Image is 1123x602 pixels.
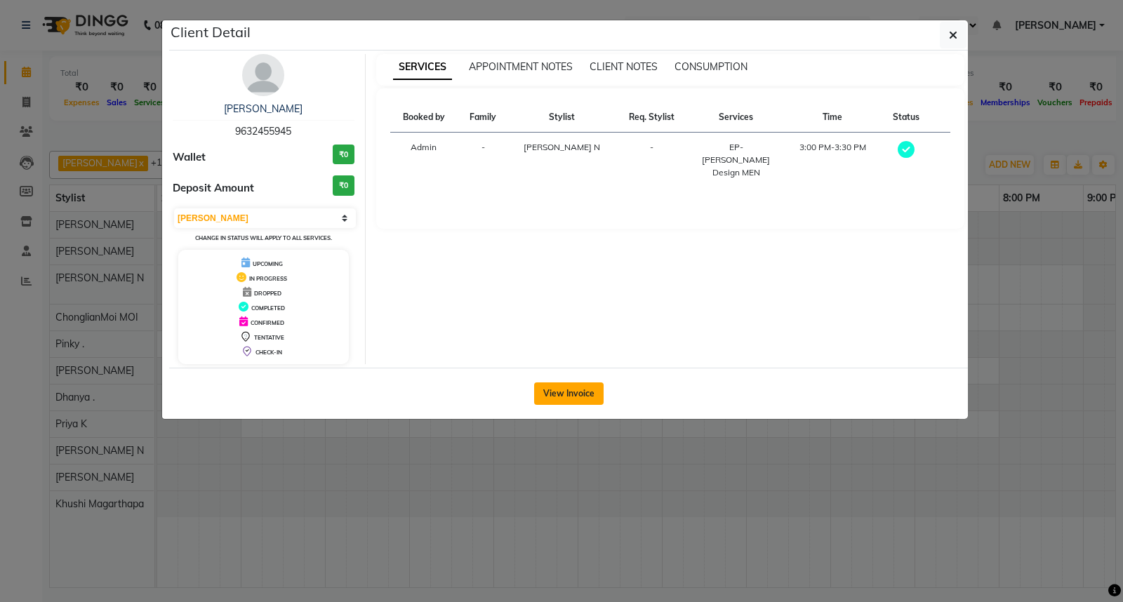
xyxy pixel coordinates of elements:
[675,60,747,73] span: CONSUMPTION
[785,102,881,133] th: Time
[393,55,452,80] span: SERVICES
[534,382,604,405] button: View Invoice
[616,133,688,188] td: -
[173,149,206,166] span: Wallet
[251,305,285,312] span: COMPLETED
[785,133,881,188] td: 3:00 PM-3:30 PM
[251,319,284,326] span: CONFIRMED
[254,334,284,341] span: TENTATIVE
[469,60,573,73] span: APPOINTMENT NOTES
[881,102,931,133] th: Status
[255,349,282,356] span: CHECK-IN
[242,54,284,96] img: avatar
[688,102,785,133] th: Services
[235,125,291,138] span: 9632455945
[173,180,254,196] span: Deposit Amount
[171,22,251,43] h5: Client Detail
[508,102,616,133] th: Stylist
[458,102,507,133] th: Family
[254,290,281,297] span: DROPPED
[696,141,776,179] div: EP-[PERSON_NAME] Design MEN
[333,145,354,165] h3: ₹0
[249,275,287,282] span: IN PROGRESS
[524,142,600,152] span: [PERSON_NAME] N
[616,102,688,133] th: Req. Stylist
[333,175,354,196] h3: ₹0
[390,133,458,188] td: Admin
[590,60,658,73] span: CLIENT NOTES
[224,102,303,115] a: [PERSON_NAME]
[458,133,507,188] td: -
[253,260,283,267] span: UPCOMING
[390,102,458,133] th: Booked by
[195,234,332,241] small: Change in status will apply to all services.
